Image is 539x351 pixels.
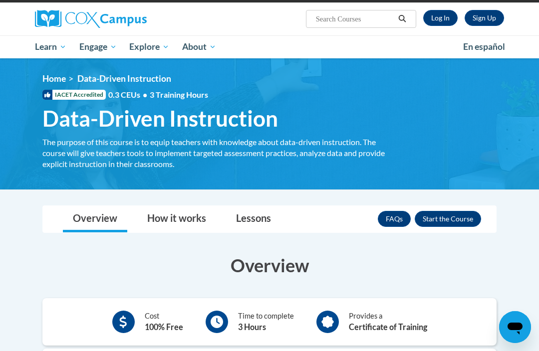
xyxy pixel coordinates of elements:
div: Cost [145,311,183,333]
div: Time to complete [238,311,294,333]
img: Cox Campus [35,10,147,28]
span: Explore [129,41,169,53]
span: IACET Accredited [42,90,106,100]
span: Data-Driven Instruction [77,73,171,84]
h3: Overview [42,253,497,278]
a: Lessons [226,206,281,232]
span: En español [463,41,505,52]
a: About [176,35,223,58]
a: Engage [73,35,123,58]
a: Overview [63,206,127,232]
a: Cox Campus [35,10,181,28]
iframe: Button to launch messaging window [499,311,531,343]
div: The purpose of this course is to equip teachers with knowledge about data-driven instruction. The... [42,137,387,170]
input: Search Courses [315,13,395,25]
a: FAQs [378,211,411,227]
a: Learn [28,35,73,58]
div: Provides a [349,311,427,333]
a: En español [457,36,512,57]
button: Search [395,13,410,25]
div: Main menu [27,35,512,58]
span: • [143,90,147,99]
button: Enroll [415,211,481,227]
span: Engage [79,41,117,53]
span: Data-Driven Instruction [42,105,278,132]
span: 0.3 CEUs [108,89,208,100]
a: Home [42,73,66,84]
a: Register [465,10,504,26]
span: Learn [35,41,66,53]
a: How it works [137,206,216,232]
a: Explore [123,35,176,58]
b: 3 Hours [238,322,266,332]
b: Certificate of Training [349,322,427,332]
a: Log In [423,10,458,26]
span: About [182,41,216,53]
span: 3 Training Hours [150,90,208,99]
b: 100% Free [145,322,183,332]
